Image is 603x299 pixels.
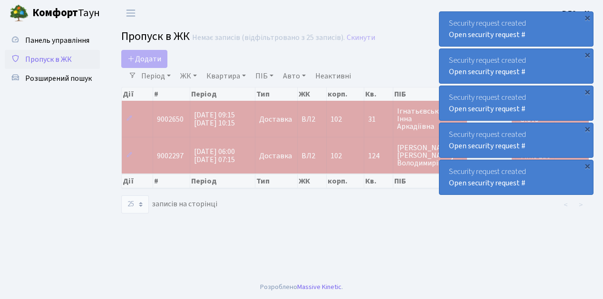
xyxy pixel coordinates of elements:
[301,116,322,123] span: ВЛ2
[368,116,389,123] span: 31
[279,68,310,84] a: Авто
[153,87,190,101] th: #
[327,87,364,101] th: корп.
[439,49,593,83] div: Security request created
[397,107,459,130] span: Ігнатьєвська Інна Аркадіївна
[127,54,161,64] span: Додати
[364,87,393,101] th: Кв.
[562,8,592,19] a: ВЛ2 -. К.
[121,195,149,213] select: записів на сторінці
[32,5,78,20] b: Комфорт
[393,87,464,101] th: ПІБ
[439,12,593,46] div: Security request created
[252,68,277,84] a: ПІБ
[298,87,327,101] th: ЖК
[583,87,592,96] div: ×
[583,50,592,59] div: ×
[121,50,167,68] a: Додати
[259,152,292,160] span: Доставка
[25,35,89,46] span: Панель управління
[122,174,153,188] th: Дії
[25,73,92,84] span: Розширений пошук
[364,174,393,188] th: Кв.
[259,116,292,123] span: Доставка
[301,152,322,160] span: ВЛ2
[190,87,256,101] th: Період
[439,86,593,120] div: Security request created
[393,174,464,188] th: ПІБ
[331,114,342,125] span: 102
[449,29,525,40] a: Open security request #
[583,13,592,22] div: ×
[331,151,342,161] span: 102
[311,68,355,84] a: Неактивні
[5,31,100,50] a: Панель управління
[176,68,201,84] a: ЖК
[194,110,235,128] span: [DATE] 09:15 [DATE] 10:15
[347,33,375,42] a: Скинути
[203,68,250,84] a: Квартира
[583,124,592,134] div: ×
[368,152,389,160] span: 124
[583,161,592,171] div: ×
[190,174,256,188] th: Період
[439,160,593,194] div: Security request created
[449,141,525,151] a: Open security request #
[157,151,184,161] span: 9002297
[10,4,29,23] img: logo.png
[25,54,72,65] span: Пропуск в ЖК
[5,69,100,88] a: Розширений пошук
[439,123,593,157] div: Security request created
[5,50,100,69] a: Пропуск в ЖК
[192,33,345,42] div: Немає записів (відфільтровано з 25 записів).
[122,87,153,101] th: Дії
[255,174,297,188] th: Тип
[137,68,175,84] a: Період
[121,195,217,213] label: записів на сторінці
[397,144,459,167] span: [PERSON_NAME] [PERSON_NAME] Володимирівна
[153,174,190,188] th: #
[255,87,297,101] th: Тип
[32,5,100,21] span: Таун
[327,174,364,188] th: корп.
[194,146,235,165] span: [DATE] 06:00 [DATE] 07:15
[121,28,190,45] span: Пропуск в ЖК
[449,104,525,114] a: Open security request #
[297,282,341,292] a: Massive Kinetic
[119,5,143,21] button: Переключити навігацію
[157,114,184,125] span: 9002650
[449,178,525,188] a: Open security request #
[260,282,343,292] div: Розроблено .
[298,174,327,188] th: ЖК
[449,67,525,77] a: Open security request #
